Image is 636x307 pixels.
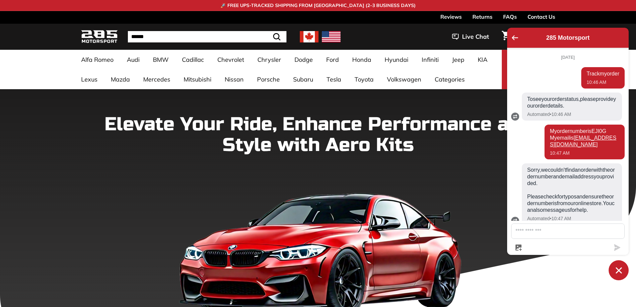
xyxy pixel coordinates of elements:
input: Search [128,31,286,42]
a: Toyota [348,69,380,89]
a: KIA [471,50,494,69]
a: Contact Us [527,11,555,22]
a: Jeep [445,50,471,69]
button: Live Chat [443,28,498,45]
a: Lexus [74,69,104,89]
a: Hyundai [378,50,415,69]
a: Chevrolet [211,50,251,69]
p: 🚀 FREE UPS-TRACKED SHIPPING FROM [GEOGRAPHIC_DATA] (2–3 BUSINESS DAYS) [220,2,416,9]
a: Cart [498,25,515,48]
h1: Elevate Your Ride, Enhance Performance and Style with Aero Kits [81,114,555,155]
a: FAQs [503,11,517,22]
a: Volkswagen [380,69,428,89]
a: Categories [428,69,471,89]
a: Subaru [286,69,320,89]
inbox-online-store-chat: Shopify online store chat [505,28,631,280]
span: Live Chat [462,32,489,41]
a: Audi [120,50,146,69]
a: Reviews [440,11,462,22]
a: Infiniti [415,50,445,69]
a: Ford [320,50,346,69]
a: BMW [146,50,175,69]
a: Returns [472,11,492,22]
a: Alfa Romeo [74,50,120,69]
a: Mercedes [137,69,177,89]
a: Mitsubishi [177,69,218,89]
button: Select Your Vehicle [502,50,555,89]
a: Dodge [288,50,320,69]
a: Porsche [250,69,286,89]
img: Logo_285_Motorsport_areodynamics_components [81,29,118,45]
a: Chrysler [251,50,288,69]
a: Nissan [218,69,250,89]
a: Mazda [104,69,137,89]
a: Honda [346,50,378,69]
a: Tesla [320,69,348,89]
a: Cadillac [175,50,211,69]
